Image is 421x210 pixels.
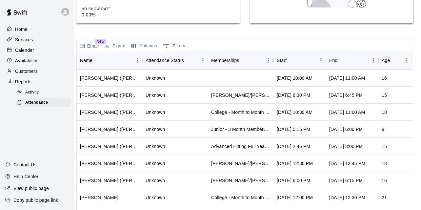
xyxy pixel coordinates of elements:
div: Parker Lee (Parker Lee) [80,177,139,184]
div: Start [273,51,326,70]
span: Activity [25,89,39,96]
div: Start [277,51,287,70]
button: Menu [401,55,411,65]
div: Age [378,51,411,70]
p: View public page [13,185,49,192]
div: Aug 11, 2025, 10:30 AM [277,109,312,115]
div: Aug 11, 2025, 12:45 PM [329,160,365,167]
div: Christopher Langsdorf [80,194,118,201]
div: Jack Fournier (Jack Fournier) [80,109,139,115]
p: Reports [15,78,31,85]
div: Name [77,51,142,70]
div: Unknown [146,75,165,81]
a: Attendance [16,97,74,108]
a: Activity [16,87,74,97]
a: Customers [5,66,69,76]
div: Attendance Status [146,51,184,70]
div: Aug 11, 2025, 11:00 AM [329,109,365,115]
div: Aug 11, 2025, 6:15 PM [329,177,363,184]
div: Unknown [146,177,165,184]
div: Attendance [16,98,71,107]
a: Calendar [5,45,69,55]
div: 15 [382,92,387,98]
div: Memberships [208,51,273,70]
button: Sort [337,56,347,65]
div: End [329,51,337,70]
div: Aug 11, 2025, 11:00 AM [329,75,365,81]
div: Aug 11, 2025, 12:00 PM [277,194,313,201]
p: Services [15,36,33,43]
button: Sort [390,56,399,65]
div: Unknown [146,109,165,115]
button: Sort [287,56,296,65]
div: Todd/Brad - Monthly 1x per Week [211,92,270,98]
p: 0.00% [82,11,147,18]
p: Contact Us [13,161,37,168]
p: Customers [15,68,38,74]
div: End [326,51,378,70]
div: Unknown [146,143,165,150]
p: Home [15,26,28,32]
p: Email [87,43,99,49]
button: Menu [264,55,273,65]
div: Aug 11, 2025, 6:30 PM [277,92,310,98]
div: Matthew Rugel (Lisa Rugel) [80,75,139,81]
a: Reports [5,77,69,87]
span: Attendance [25,99,48,106]
p: Help Center [13,173,38,180]
div: Aug 11, 2025, 6:00 PM [329,126,363,133]
div: Jack DeSilver (Mike DeSilver) [80,143,139,150]
div: Aug 11, 2025, 12:30 PM [277,160,313,167]
div: 21 [382,194,387,201]
div: Name [80,51,92,70]
div: Junior - 3 Month Membership , Youth Hitting 3 month [211,126,270,133]
div: Aug 11, 2025, 3:00 PM [329,143,363,150]
div: Activity [16,88,71,97]
span: New [94,38,106,44]
button: Export [103,41,127,51]
div: Aug 11, 2025, 2:45 PM [277,143,310,150]
div: Unknown [146,160,165,167]
a: Home [5,24,69,34]
div: Attendance Status [142,51,208,70]
div: Unknown [146,126,165,133]
div: 16 [382,177,387,184]
button: Menu [132,55,142,65]
div: College - Month to Month Membership [211,109,270,115]
div: Tom/Mike - Hybrid Membership [211,160,270,167]
div: 18 [382,160,387,167]
div: Todd/Brad- 3 Month Membership - 2x per week [211,177,270,184]
div: Jayden Peguero (Kevin Levine) [80,92,139,98]
button: Sort [184,56,193,65]
div: Age [382,51,390,70]
div: College - Month to Month Membership [211,194,270,201]
div: 15 [382,143,387,150]
div: Memberships [211,51,239,70]
button: Select columns [130,41,159,51]
div: Aug 11, 2025, 5:15 PM [277,126,310,133]
p: Calendar [15,47,34,53]
button: Menu [369,55,378,65]
button: Sort [92,56,102,65]
button: Menu [316,55,326,65]
button: Sort [239,56,249,65]
div: Advanced Hitting Full Year - 3x per week, Todd/Brad - Full Year Member Unlimited [211,143,270,150]
div: 9 [382,126,384,133]
button: Menu [198,55,208,65]
div: Unknown [146,194,165,201]
div: Aug 11, 2025, 12:30 PM [329,194,365,201]
div: Blake Echternacht (Aaron Echternacht) [80,160,139,167]
div: Aug 11, 2025, 6:00 PM [277,177,310,184]
div: Aug 11, 2025, 10:00 AM [277,75,312,81]
div: Aug 11, 2025, 6:45 PM [329,92,363,98]
div: 16 [382,75,387,81]
p: Availability [15,57,37,64]
a: Availability [5,56,69,66]
div: 18 [382,109,387,115]
p: NO SHOW RATE [82,7,147,11]
a: Services [5,35,69,45]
